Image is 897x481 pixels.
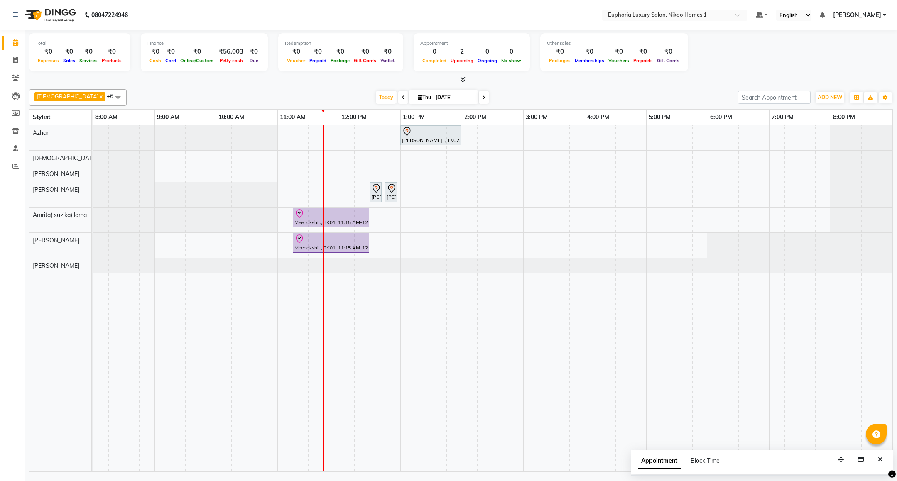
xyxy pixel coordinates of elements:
[61,58,77,63] span: Sales
[352,47,378,56] div: ₹0
[708,111,734,123] a: 6:00 PM
[21,3,78,27] img: logo
[285,47,307,56] div: ₹0
[248,58,260,63] span: Due
[448,47,475,56] div: 2
[33,170,79,178] span: [PERSON_NAME]
[378,47,397,56] div: ₹0
[147,40,261,47] div: Finance
[216,111,246,123] a: 10:00 AM
[352,58,378,63] span: Gift Cards
[307,58,328,63] span: Prepaid
[420,58,448,63] span: Completed
[401,127,461,144] div: [PERSON_NAME] ., TK02, 01:00 PM-02:00 PM, EP-Artistic Cut - Creative Stylist
[738,91,811,104] input: Search Appointment
[91,3,128,27] b: 08047224946
[378,58,397,63] span: Wallet
[33,262,79,269] span: [PERSON_NAME]
[107,93,120,99] span: +6
[691,457,720,464] span: Block Time
[448,58,475,63] span: Upcoming
[218,58,245,63] span: Petty cash
[831,111,857,123] a: 8:00 PM
[328,47,352,56] div: ₹0
[36,47,61,56] div: ₹0
[33,186,79,193] span: [PERSON_NAME]
[631,47,655,56] div: ₹0
[77,47,100,56] div: ₹0
[386,183,396,201] div: [PERSON_NAME] ., TK02, 12:45 PM-12:50 PM, EL-Upperlip Threading
[33,237,79,244] span: [PERSON_NAME]
[475,58,499,63] span: Ongoing
[37,93,99,100] span: [DEMOGRAPHIC_DATA]
[370,183,381,201] div: [PERSON_NAME] ., TK02, 12:30 PM-12:35 PM, EL-Eyebrows Threading
[524,111,550,123] a: 3:00 PM
[585,111,611,123] a: 4:00 PM
[647,111,673,123] a: 5:00 PM
[401,111,427,123] a: 1:00 PM
[100,47,124,56] div: ₹0
[33,113,50,121] span: Stylist
[163,58,178,63] span: Card
[547,40,681,47] div: Other sales
[655,58,681,63] span: Gift Cards
[416,94,433,100] span: Thu
[294,234,368,251] div: Meenakshi ., TK01, 11:15 AM-12:30 PM, EP-Cookies & Cup Cake Pedi
[33,154,98,162] span: [DEMOGRAPHIC_DATA]
[420,40,523,47] div: Appointment
[420,47,448,56] div: 0
[77,58,100,63] span: Services
[573,47,606,56] div: ₹0
[770,111,796,123] a: 7:00 PM
[99,93,103,100] a: x
[36,40,124,47] div: Total
[816,92,844,103] button: ADD NEW
[294,209,368,226] div: Meenakshi ., TK01, 11:15 AM-12:30 PM, EP-Cookies & Cup Cake Pedi
[216,47,247,56] div: ₹56,003
[655,47,681,56] div: ₹0
[278,111,308,123] a: 11:00 AM
[638,454,681,469] span: Appointment
[36,58,61,63] span: Expenses
[178,58,216,63] span: Online/Custom
[631,58,655,63] span: Prepaids
[33,129,49,137] span: Azhar
[285,58,307,63] span: Voucher
[462,111,488,123] a: 2:00 PM
[147,58,163,63] span: Cash
[178,47,216,56] div: ₹0
[606,58,631,63] span: Vouchers
[499,47,523,56] div: 0
[499,58,523,63] span: No show
[307,47,328,56] div: ₹0
[433,91,475,104] input: 2025-09-04
[376,91,397,104] span: Today
[606,47,631,56] div: ₹0
[147,47,163,56] div: ₹0
[247,47,261,56] div: ₹0
[339,111,369,123] a: 12:00 PM
[100,58,124,63] span: Products
[833,11,881,20] span: [PERSON_NAME]
[818,94,842,100] span: ADD NEW
[573,58,606,63] span: Memberships
[328,58,352,63] span: Package
[163,47,178,56] div: ₹0
[475,47,499,56] div: 0
[93,111,120,123] a: 8:00 AM
[547,58,573,63] span: Packages
[862,448,889,473] iframe: chat widget
[155,111,181,123] a: 9:00 AM
[547,47,573,56] div: ₹0
[61,47,77,56] div: ₹0
[33,211,87,219] span: Amrita( suzika) lama
[285,40,397,47] div: Redemption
